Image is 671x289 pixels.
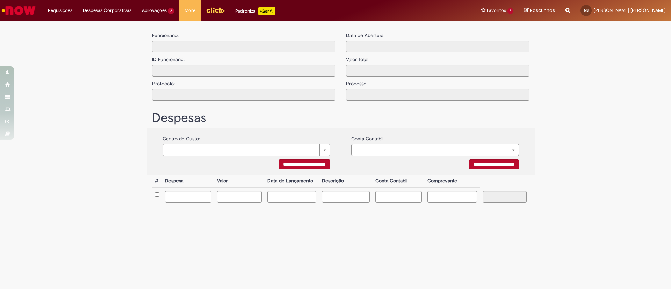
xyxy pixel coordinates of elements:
[206,5,225,15] img: click_logo_yellow_360x200.png
[530,7,555,14] span: Rascunhos
[152,52,185,63] label: ID Funcionario:
[163,144,330,156] a: Limpar campo {0}
[346,52,368,63] label: Valor Total
[152,77,175,87] label: Protocolo:
[214,175,264,188] th: Valor
[258,7,275,15] p: +GenAi
[425,175,480,188] th: Comprovante
[487,7,506,14] span: Favoritos
[152,175,162,188] th: #
[346,32,384,39] label: Data de Abertura:
[142,7,167,14] span: Aprovações
[1,3,37,17] img: ServiceNow
[524,7,555,14] a: Rascunhos
[185,7,195,14] span: More
[163,132,200,142] label: Centro de Custo:
[235,7,275,15] div: Padroniza
[351,144,519,156] a: Limpar campo {0}
[168,8,174,14] span: 2
[594,7,666,13] span: [PERSON_NAME] [PERSON_NAME]
[48,7,72,14] span: Requisições
[373,175,425,188] th: Conta Contabil
[584,8,589,13] span: NS
[162,175,214,188] th: Despesa
[351,132,384,142] label: Conta Contabil:
[346,77,367,87] label: Processo:
[152,111,529,125] h1: Despesas
[265,175,319,188] th: Data de Lançamento
[152,32,179,39] label: Funcionario:
[83,7,131,14] span: Despesas Corporativas
[319,175,372,188] th: Descrição
[507,8,513,14] span: 3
